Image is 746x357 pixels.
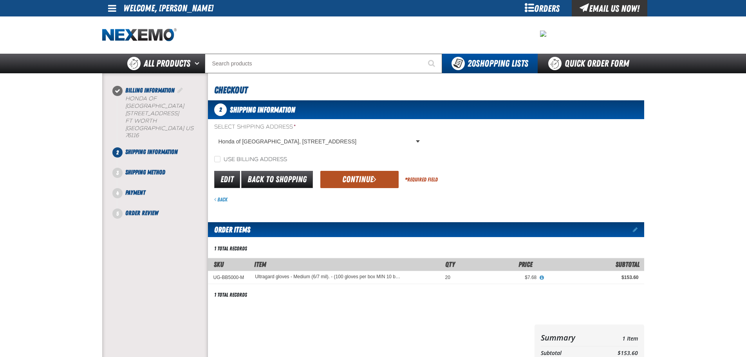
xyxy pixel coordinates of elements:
[125,87,175,94] span: Billing Information
[125,110,179,117] span: [STREET_ADDRESS]
[518,260,533,268] span: Price
[214,156,287,163] label: Use billing address
[125,169,165,176] span: Shipping Method
[214,156,220,162] input: Use billing address
[117,168,208,188] li: Shipping Method. Step 3 of 5. Not Completed
[117,188,208,208] li: Payment. Step 4 of 5. Not Completed
[102,28,177,42] img: Nexemo logo
[214,123,423,131] label: Select Shipping Address
[144,56,190,71] span: All Products
[192,54,205,73] button: Open All Products pages
[125,118,157,124] span: FT WORTH
[255,274,401,280] a: Ultragard gloves - Medium (6/7 mil). - (100 gloves per box MIN 10 box order)
[176,87,184,94] a: Edit Billing Information
[461,274,536,281] div: $7.68
[540,31,546,37] img: 0913759d47fe0bb872ce56e1ce62d35c.jpeg
[125,95,184,109] span: Honda of [GEOGRAPHIC_DATA]
[547,274,638,281] div: $153.60
[214,245,247,252] div: 1 total records
[423,54,442,73] button: Start Searching
[208,271,250,284] td: UG-BB5000-M
[112,188,123,198] span: 4
[241,171,313,188] a: Back to Shopping
[633,227,644,232] a: Edit items
[112,168,123,178] span: 3
[125,209,158,217] span: Order Review
[214,85,247,96] span: Checkout
[214,260,224,268] a: SKU
[117,86,208,147] li: Billing Information. Step 1 of 5. Completed
[468,58,476,69] strong: 20
[230,105,295,114] span: Shipping Information
[214,171,240,188] a: Edit
[117,208,208,218] li: Order Review. Step 5 of 5. Not Completed
[596,331,638,344] td: 1 Item
[112,147,123,158] span: 2
[125,189,145,196] span: Payment
[405,176,438,183] div: Required Field
[536,274,547,281] button: View All Prices for Ultragard gloves - Medium (6/7 mil). - (100 gloves per box MIN 10 box order)
[468,58,528,69] span: Shopping Lists
[117,147,208,168] li: Shipping Information. Step 2 of 5. Not Completed
[214,196,228,203] a: Back
[112,86,208,218] nav: Checkout steps. Current step is Shipping Information. Step 2 of 5
[320,171,399,188] button: Continue
[538,54,644,73] a: Quick Order Form
[541,331,597,344] th: Summary
[254,260,266,268] span: Item
[445,275,450,280] span: 20
[125,132,139,139] bdo: 76116
[445,260,455,268] span: Qty
[125,125,184,132] span: [GEOGRAPHIC_DATA]
[442,54,538,73] button: You have 20 Shopping Lists. Open to view details
[112,208,123,219] span: 5
[102,28,177,42] a: Home
[219,138,414,146] span: Honda of [GEOGRAPHIC_DATA], [STREET_ADDRESS]
[208,222,250,237] h2: Order Items
[186,125,193,132] span: US
[125,148,178,156] span: Shipping Information
[214,291,247,299] div: 1 total records
[616,260,639,268] span: Subtotal
[205,54,442,73] input: Search
[214,103,227,116] span: 2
